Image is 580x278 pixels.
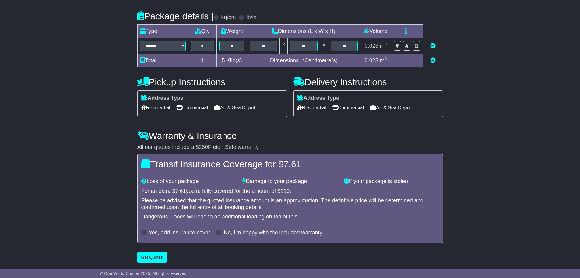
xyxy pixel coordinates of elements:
[320,38,328,54] td: x
[370,103,411,112] span: Air & Sea Depot
[137,24,188,38] td: Type
[188,24,216,38] td: Qty
[100,271,188,276] span: © One World Courier 2025. All rights reserved.
[224,229,322,236] label: No, I'm happy with the included warranty
[138,178,240,185] div: Loss of your package
[297,95,339,102] label: Address Type
[380,43,387,49] span: m
[137,77,287,87] h4: Pickup Instructions
[137,11,214,21] h4: Package details |
[430,43,436,49] a: Remove this item
[214,103,255,112] span: Air & Sea Depot
[222,57,225,63] span: 5
[246,14,256,21] label: lb/in
[360,24,391,38] td: Volume
[341,178,442,185] div: If your package is stolen
[280,188,290,194] span: 210
[175,188,186,194] span: 7.61
[221,14,236,21] label: kg/cm
[365,43,378,49] span: 0.023
[280,38,288,54] td: x
[216,54,247,67] td: Kilo(s)
[141,197,439,211] div: Please be advised that the quoted insurance amount is an approximation. The definitive price will...
[239,178,341,185] div: Damage to your package
[199,144,208,150] span: 250
[283,159,301,169] span: 7.61
[137,131,443,141] h4: Warranty & Insurance
[141,188,439,195] div: For an extra $ you're fully covered for the amount of $ .
[297,103,326,112] span: Residential
[141,103,170,112] span: Residential
[137,252,167,263] button: Get Quotes
[247,54,360,67] td: Dimensions in Centimetre(s)
[332,103,364,112] span: Commercial
[137,54,188,67] td: Total
[385,56,387,61] sup: 3
[141,214,439,220] div: Dangerous Goods will lead to an additional loading on top of this.
[293,77,443,87] h4: Delivery Instructions
[380,57,387,63] span: m
[430,57,436,63] a: Add new item
[141,95,184,102] label: Address Type
[188,54,216,67] td: 1
[176,103,208,112] span: Commercial
[365,57,378,63] span: 0.023
[216,24,247,38] td: Weight
[149,229,210,236] label: Yes, add insurance cover
[137,144,443,151] div: All our quotes include a $ FreightSafe warranty.
[385,42,387,46] sup: 3
[141,159,439,169] h4: Transit Insurance Coverage for $
[247,24,360,38] td: Dimensions (L x W x H)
